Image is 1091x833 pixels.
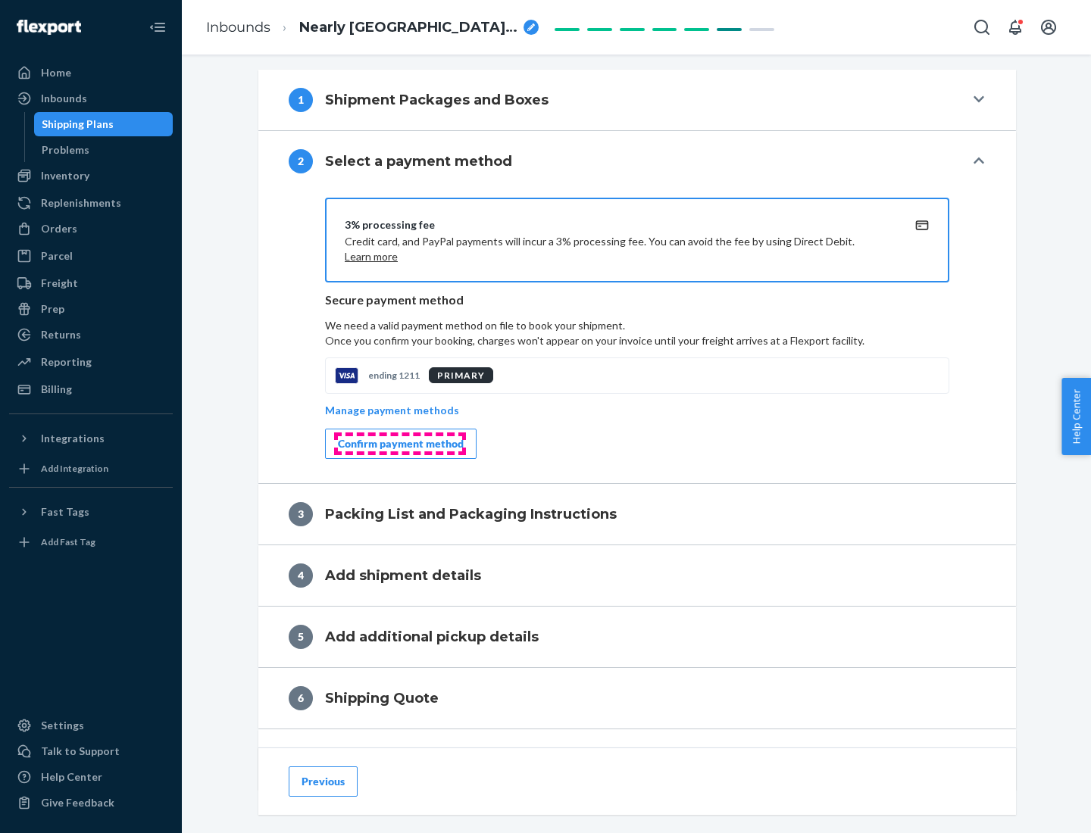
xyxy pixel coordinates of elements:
[41,327,81,342] div: Returns
[325,688,439,708] h4: Shipping Quote
[289,625,313,649] div: 5
[325,627,539,647] h4: Add additional pickup details
[325,333,949,348] p: Once you confirm your booking, charges won't appear on your invoice until your freight arrives at...
[41,535,95,548] div: Add Fast Tag
[258,131,1016,192] button: 2Select a payment method
[9,244,173,268] a: Parcel
[41,301,64,317] div: Prep
[289,502,313,526] div: 3
[258,668,1016,728] button: 6Shipping Quote
[289,149,313,173] div: 2
[258,70,1016,130] button: 1Shipment Packages and Boxes
[194,5,551,50] ol: breadcrumbs
[9,713,173,738] a: Settings
[9,377,173,401] a: Billing
[41,168,89,183] div: Inventory
[142,12,173,42] button: Close Navigation
[41,91,87,106] div: Inbounds
[42,117,114,132] div: Shipping Plans
[17,20,81,35] img: Flexport logo
[9,426,173,451] button: Integrations
[429,367,493,383] div: PRIMARY
[41,65,71,80] div: Home
[289,88,313,112] div: 1
[41,744,120,759] div: Talk to Support
[41,795,114,810] div: Give Feedback
[289,766,358,797] button: Previous
[325,318,949,348] p: We need a valid payment method on file to book your shipment.
[368,369,420,382] p: ending 1211
[289,563,313,588] div: 4
[9,500,173,524] button: Fast Tags
[9,791,173,815] button: Give Feedback
[1000,12,1030,42] button: Open notifications
[9,457,173,481] a: Add Integration
[9,350,173,374] a: Reporting
[34,138,173,162] a: Problems
[9,164,173,188] a: Inventory
[9,191,173,215] a: Replenishments
[325,90,549,110] h4: Shipment Packages and Boxes
[289,686,313,710] div: 6
[258,545,1016,606] button: 4Add shipment details
[41,276,78,291] div: Freight
[9,271,173,295] a: Freight
[345,234,893,264] p: Credit card, and PayPal payments will incur a 3% processing fee. You can avoid the fee by using D...
[258,729,1016,790] button: 7Review and Confirm Shipment
[325,504,617,524] h4: Packing List and Packaging Instructions
[41,248,73,264] div: Parcel
[41,221,77,236] div: Orders
[1061,378,1091,455] button: Help Center
[9,765,173,789] a: Help Center
[9,61,173,85] a: Home
[9,739,173,763] a: Talk to Support
[206,19,270,36] a: Inbounds
[338,436,464,451] div: Confirm payment method
[325,292,949,309] p: Secure payment method
[41,431,105,446] div: Integrations
[325,566,481,585] h4: Add shipment details
[258,484,1016,544] button: 3Packing List and Packaging Instructions
[1033,12,1064,42] button: Open account menu
[258,607,1016,667] button: 5Add additional pickup details
[325,151,512,171] h4: Select a payment method
[967,12,997,42] button: Open Search Box
[345,249,398,264] button: Learn more
[9,530,173,554] a: Add Fast Tag
[41,718,84,733] div: Settings
[41,354,92,370] div: Reporting
[325,403,459,418] p: Manage payment methods
[9,297,173,321] a: Prep
[9,323,173,347] a: Returns
[9,86,173,111] a: Inbounds
[9,217,173,241] a: Orders
[41,195,121,211] div: Replenishments
[325,429,477,459] button: Confirm payment method
[41,769,102,785] div: Help Center
[42,142,89,158] div: Problems
[299,18,517,38] span: Nearly Nice Wren
[345,217,893,232] div: 3% processing fee
[41,504,89,519] div: Fast Tags
[34,112,173,136] a: Shipping Plans
[41,382,72,397] div: Billing
[41,462,108,475] div: Add Integration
